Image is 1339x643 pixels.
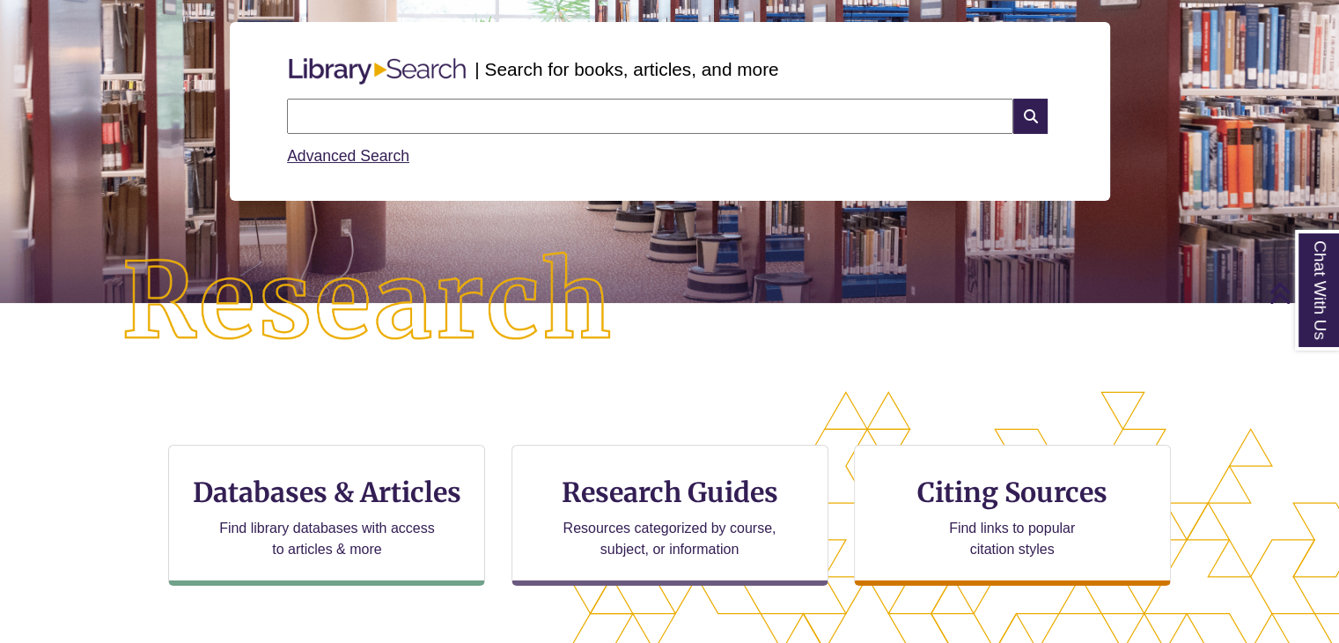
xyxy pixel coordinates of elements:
[287,147,409,165] a: Advanced Search
[511,445,828,586] a: Research Guides Resources categorized by course, subject, or information
[67,197,669,407] img: Research
[926,518,1098,560] p: Find links to popular citation styles
[475,55,778,83] p: | Search for books, articles, and more
[1269,281,1335,305] a: Back to Top
[905,476,1120,509] h3: Citing Sources
[183,476,470,509] h3: Databases & Articles
[526,476,813,509] h3: Research Guides
[1013,99,1047,134] i: Search
[280,51,475,92] img: Libary Search
[212,518,442,560] p: Find library databases with access to articles & more
[854,445,1171,586] a: Citing Sources Find links to popular citation styles
[168,445,485,586] a: Databases & Articles Find library databases with access to articles & more
[555,518,784,560] p: Resources categorized by course, subject, or information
